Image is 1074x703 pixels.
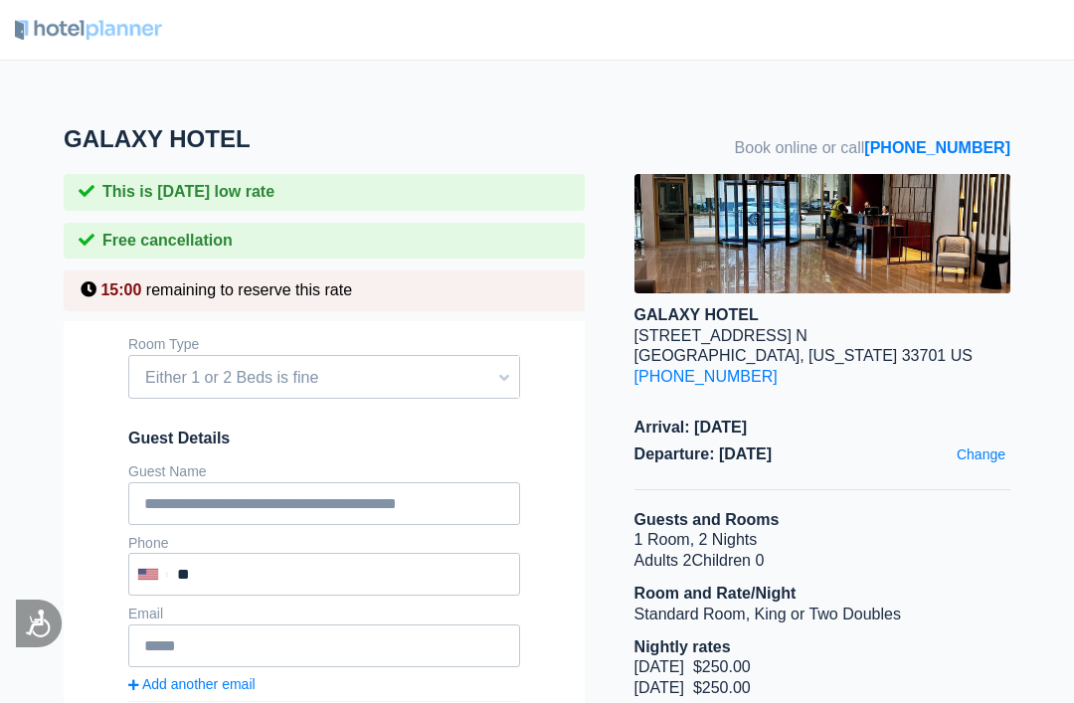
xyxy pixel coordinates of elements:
[128,535,168,551] label: Phone
[64,174,585,211] div: This is [DATE] low rate
[128,675,520,693] a: Add another email
[634,530,1010,551] li: 1 Room, 2 Nights
[634,305,1010,326] div: GALAXY HOTEL
[634,326,1010,347] div: [STREET_ADDRESS] N
[634,679,751,696] span: [DATE] $250.00
[146,281,352,298] span: remaining to reserve this rate
[634,511,780,528] b: Guests and Rooms
[128,463,207,479] label: Guest Name
[634,368,778,385] a: [PHONE_NUMBER]
[130,555,172,594] div: United States: +1
[634,347,805,364] span: [GEOGRAPHIC_DATA],
[634,174,1010,293] img: hotel image
[64,125,682,154] h1: GALAXY HOTEL
[128,429,520,449] span: Guest Details
[634,658,751,675] span: [DATE] $250.00
[64,223,585,260] div: Free cancellation
[634,444,1010,465] span: Departure: [DATE]
[864,139,1010,156] a: [PHONE_NUMBER]
[128,336,199,352] label: Room Type
[735,138,1010,159] span: Book online or call
[128,606,163,621] label: Email
[951,347,973,364] span: US
[634,585,797,602] b: Room and Rate/Night
[100,281,141,298] span: 15:00
[808,347,897,364] span: [US_STATE]
[634,551,1010,572] li: Adults 2
[902,347,947,364] span: 33701
[691,552,764,569] span: Children 0
[952,440,1010,468] a: Change
[634,638,731,655] b: Nightly rates
[634,418,1010,439] span: Arrival: [DATE]
[634,605,1010,625] li: Standard Room, King or Two Doubles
